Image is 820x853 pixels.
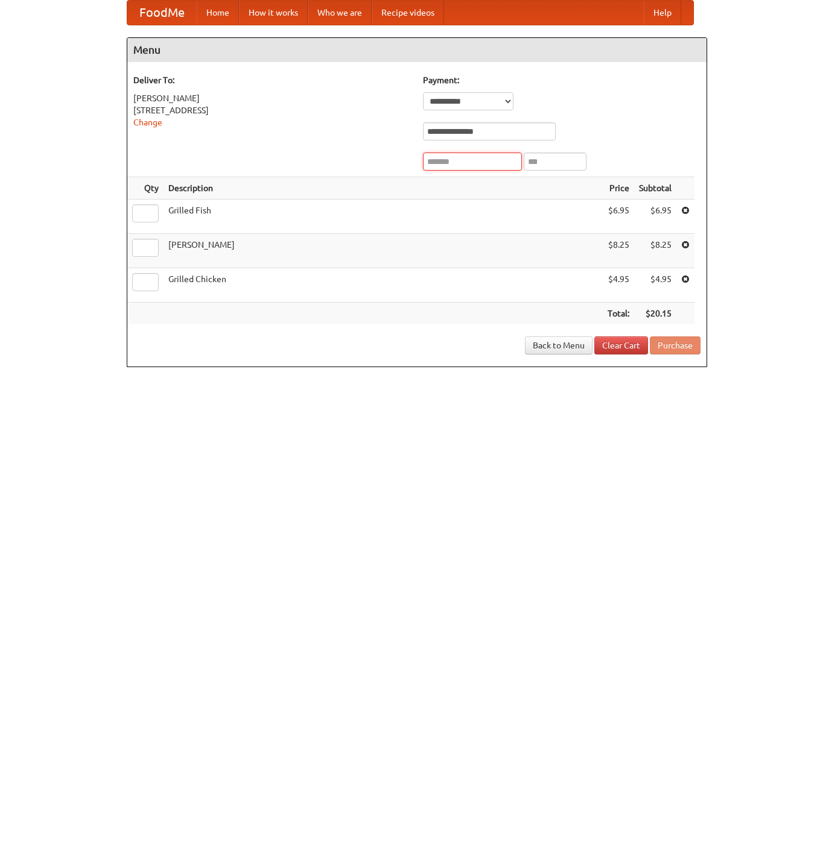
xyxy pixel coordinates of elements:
[133,92,411,104] div: [PERSON_NAME]
[308,1,372,25] a: Who we are
[634,200,676,234] td: $6.95
[197,1,239,25] a: Home
[634,303,676,325] th: $20.15
[603,177,634,200] th: Price
[127,38,707,62] h4: Menu
[634,177,676,200] th: Subtotal
[634,234,676,268] td: $8.25
[603,303,634,325] th: Total:
[603,234,634,268] td: $8.25
[164,200,603,234] td: Grilled Fish
[164,177,603,200] th: Description
[603,268,634,303] td: $4.95
[603,200,634,234] td: $6.95
[164,234,603,268] td: [PERSON_NAME]
[164,268,603,303] td: Grilled Chicken
[239,1,308,25] a: How it works
[525,336,593,354] a: Back to Menu
[634,268,676,303] td: $4.95
[133,104,411,116] div: [STREET_ADDRESS]
[594,336,648,354] a: Clear Cart
[133,74,411,86] h5: Deliver To:
[127,177,164,200] th: Qty
[127,1,197,25] a: FoodMe
[423,74,701,86] h5: Payment:
[372,1,444,25] a: Recipe videos
[650,336,701,354] button: Purchase
[133,118,162,127] a: Change
[644,1,681,25] a: Help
